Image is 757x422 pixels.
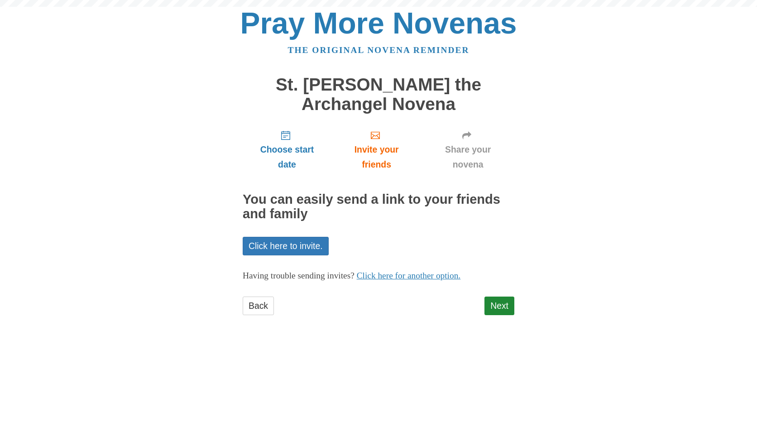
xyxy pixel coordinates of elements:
span: Share your novena [431,142,505,172]
span: Having trouble sending invites? [243,271,355,280]
a: Invite your friends [331,123,422,177]
h1: St. [PERSON_NAME] the Archangel Novena [243,75,514,114]
h2: You can easily send a link to your friends and family [243,192,514,221]
a: Click here for another option. [357,271,461,280]
a: The original novena reminder [288,45,470,55]
span: Invite your friends [340,142,412,172]
span: Choose start date [252,142,322,172]
a: Click here to invite. [243,237,329,255]
a: Choose start date [243,123,331,177]
a: Pray More Novenas [240,6,517,40]
a: Back [243,297,274,315]
a: Next [484,297,514,315]
a: Share your novena [422,123,514,177]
